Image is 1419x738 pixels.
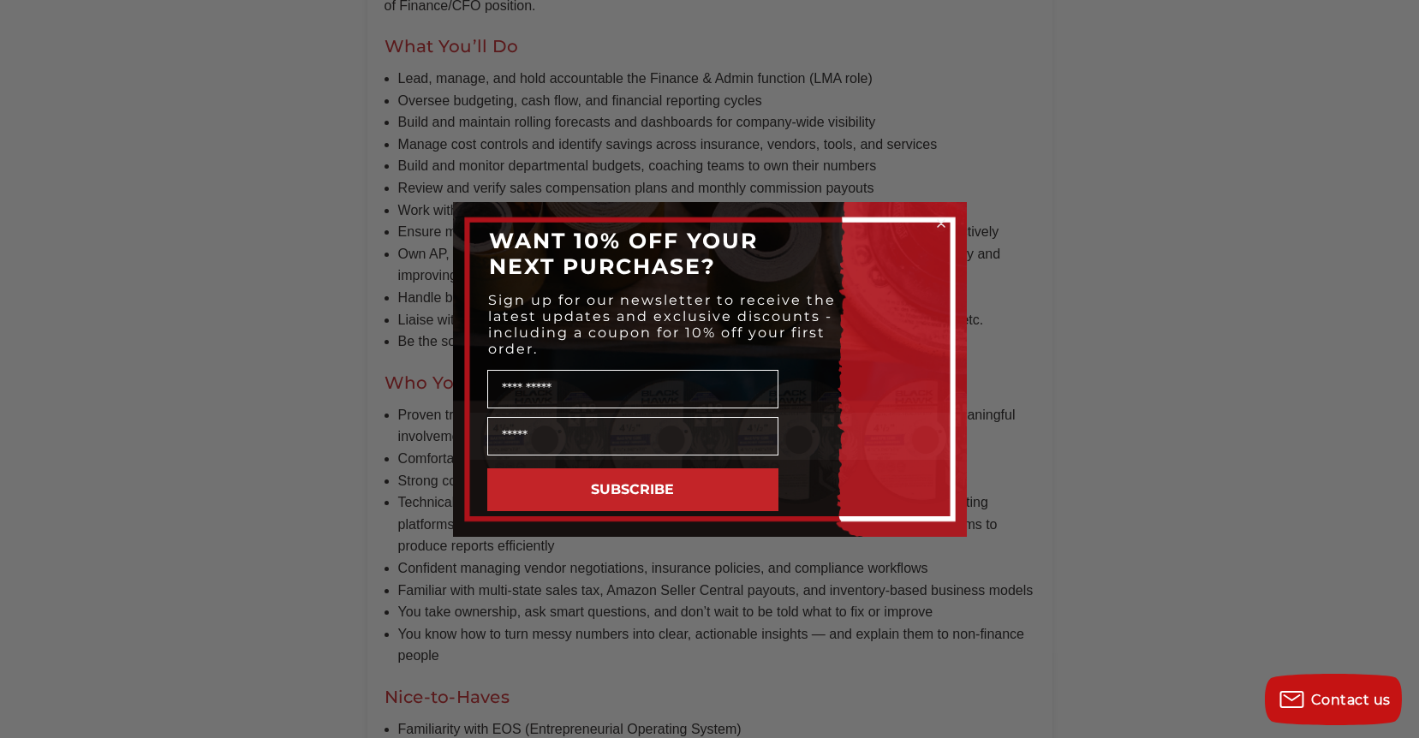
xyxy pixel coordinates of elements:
[487,417,778,455] input: Email
[489,228,758,279] span: WANT 10% OFF YOUR NEXT PURCHASE?
[1311,692,1391,708] span: Contact us
[488,292,836,357] span: Sign up for our newsletter to receive the latest updates and exclusive discounts - including a co...
[1265,674,1402,725] button: Contact us
[933,215,950,232] button: Close dialog
[487,468,778,511] button: SUBSCRIBE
